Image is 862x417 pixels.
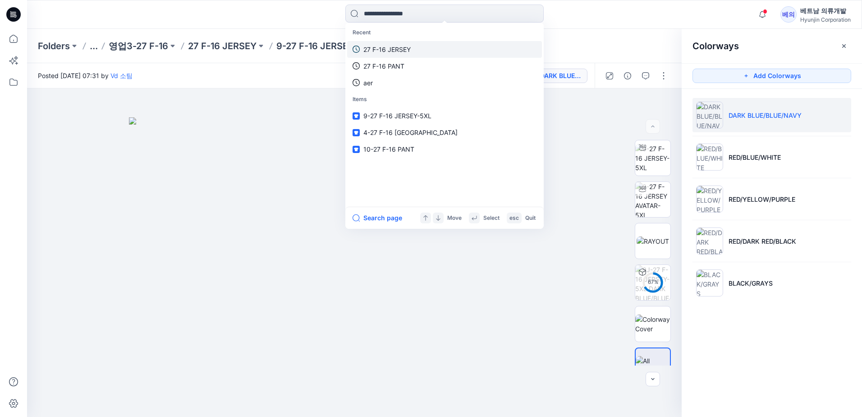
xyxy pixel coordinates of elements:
[509,213,519,223] p: esc
[347,91,542,108] p: Items
[363,61,404,71] p: 27 F-16 PANT
[347,41,542,58] a: 27 F-16 JERSEY
[729,153,781,162] p: RED/BLUE/WHITE
[636,356,670,375] img: All colorways
[363,112,431,120] span: 9-27 F-16 JERSEY-5XL
[363,45,411,54] p: 27 F-16 JERSEY
[729,195,795,204] p: RED/YELLOW/PURPLE
[635,182,670,217] img: 9-27 F-16 JERSEY AVATAR-5XL
[524,69,587,83] button: DARK BLUE/BLUE/NAVY
[353,213,402,223] button: Search page
[347,24,542,41] p: Recent
[110,72,133,79] a: Vd 소팀
[729,278,773,288] p: BLACK/GRAYS
[90,40,98,52] button: ...
[729,111,802,120] p: DARK BLUE/BLUE/NAVY
[347,74,542,91] a: aer
[729,236,796,246] p: RED/DARK RED/BLACK
[635,315,670,334] img: Colorway Cover
[483,213,500,223] p: Select
[642,278,664,286] div: 67 %
[800,16,851,23] div: Hyunjin Corporation
[363,145,414,153] span: 10-27 F-16 PANT
[347,141,542,158] a: 10-27 F-16 PANT
[38,40,70,52] a: Folders
[540,71,582,81] div: DARK BLUE/BLUE/NAVY
[447,213,462,223] p: Move
[347,107,542,124] a: 9-27 F-16 JERSEY-5XL
[637,236,669,246] img: RAYOUT
[276,40,375,52] p: 9-27 F-16 JERSEY-5XL
[696,102,723,129] img: DARK BLUE/BLUE/NAVY
[635,144,670,172] img: 9-27 F-16 JERSEY-5XL
[38,71,133,80] span: Posted [DATE] 07:31 by
[363,78,373,88] p: aer
[188,40,257,52] a: 27 F-16 JERSEY
[129,117,580,417] img: eyJhbGciOiJIUzI1NiIsImtpZCI6IjAiLCJzbHQiOiJzZXMiLCJ0eXAiOiJKV1QifQ.eyJkYXRhIjp7InR5cGUiOiJzdG9yYW...
[780,6,797,23] div: 베의
[525,213,536,223] p: Quit
[635,265,670,300] img: 9J-27 F-16 JERSEY-5XL DARK BLUE/BLUE/NAVY
[692,69,851,83] button: Add Colorways
[347,124,542,141] a: 4-27 F-16 [GEOGRAPHIC_DATA]
[620,69,635,83] button: Details
[696,144,723,171] img: RED/BLUE/WHITE
[800,5,851,16] div: 베트남 의류개발
[363,129,458,136] span: 4-27 F-16 [GEOGRAPHIC_DATA]
[696,269,723,297] img: BLACK/GRAYS
[696,185,723,213] img: RED/YELLOW/PURPLE
[692,41,739,51] h2: Colorways
[347,58,542,74] a: 27 F-16 PANT
[696,227,723,255] img: RED/DARK RED/BLACK
[109,40,168,52] a: 영업3-27 F-16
